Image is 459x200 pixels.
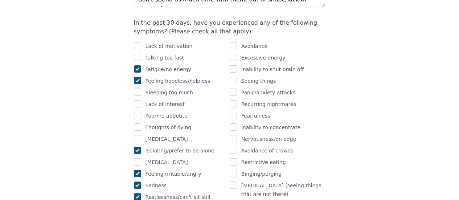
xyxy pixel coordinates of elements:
[241,158,286,167] p: Restrictive eating
[146,123,192,132] p: Thoughts of dying
[146,77,210,85] p: Feeling hopeless/helpless
[241,146,294,155] p: Avoidance of crowds
[134,19,317,35] label: In the past 30 days, have you experienced any of the following symptoms? (Please check all that a...
[146,65,192,74] p: Fatigue/no energy
[241,77,276,85] p: Seeing things
[241,88,295,97] p: Panic/anxiety attacks
[241,111,270,120] p: Fearfulness
[146,53,184,62] p: Talking too fast
[241,181,325,199] p: [MEDICAL_DATA] (seeing things that are not there)
[146,158,188,167] p: [MEDICAL_DATA]
[146,88,193,97] p: Sleeping too much
[241,100,296,109] p: Recurring nightmares
[146,146,214,155] p: Isolating/prefer to be alone
[241,123,300,132] p: Inability to concentrate
[241,135,296,143] p: Nervousness/on edge
[146,111,188,120] p: Poor/no appetite
[241,42,267,50] p: Avoidance
[241,53,286,62] p: Excessive energy
[146,42,193,50] p: Lack of motivation
[146,181,167,190] p: Sadness
[241,65,304,74] p: Inability to shut brain off
[146,170,201,178] p: Feeling irritable/angry
[146,100,185,109] p: Lack of interest
[241,170,282,178] p: Binging/purging
[146,135,188,143] p: [MEDICAL_DATA]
